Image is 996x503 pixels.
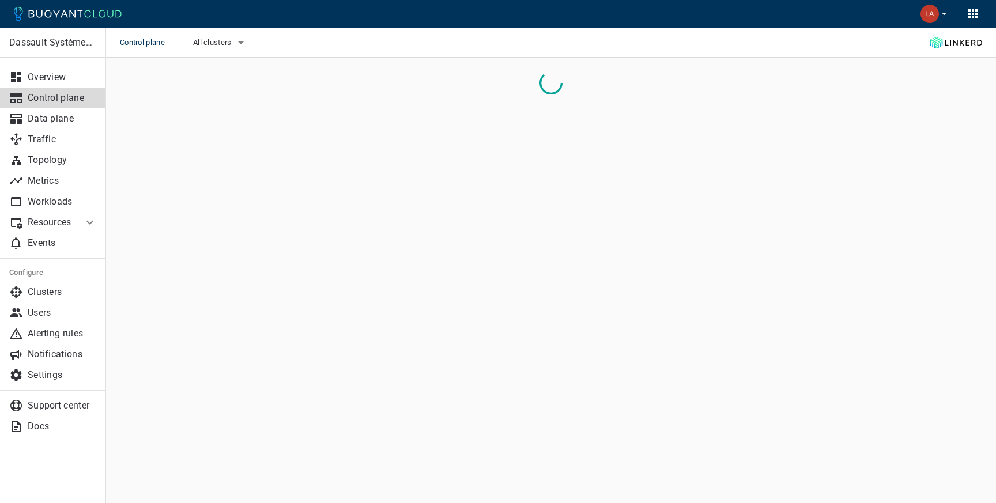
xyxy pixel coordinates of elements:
p: Metrics [28,175,97,187]
p: Settings [28,369,97,381]
p: Resources [28,217,74,228]
p: Clusters [28,286,97,298]
p: Support center [28,400,97,411]
button: All clusters [193,34,248,51]
p: Data plane [28,113,97,124]
p: Notifications [28,349,97,360]
h5: Configure [9,268,97,277]
p: Overview [28,71,97,83]
p: Traffic [28,134,97,145]
p: Control plane [28,92,97,104]
p: Events [28,237,97,249]
span: All clusters [193,38,234,47]
p: Workloads [28,196,97,207]
p: Users [28,307,97,319]
span: Control plane [120,28,179,58]
img: Labhesh Potdar [920,5,939,23]
p: Topology [28,154,97,166]
p: Docs [28,421,97,432]
p: Dassault Systèmes- MEDIDATA [9,37,96,48]
p: Alerting rules [28,328,97,339]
